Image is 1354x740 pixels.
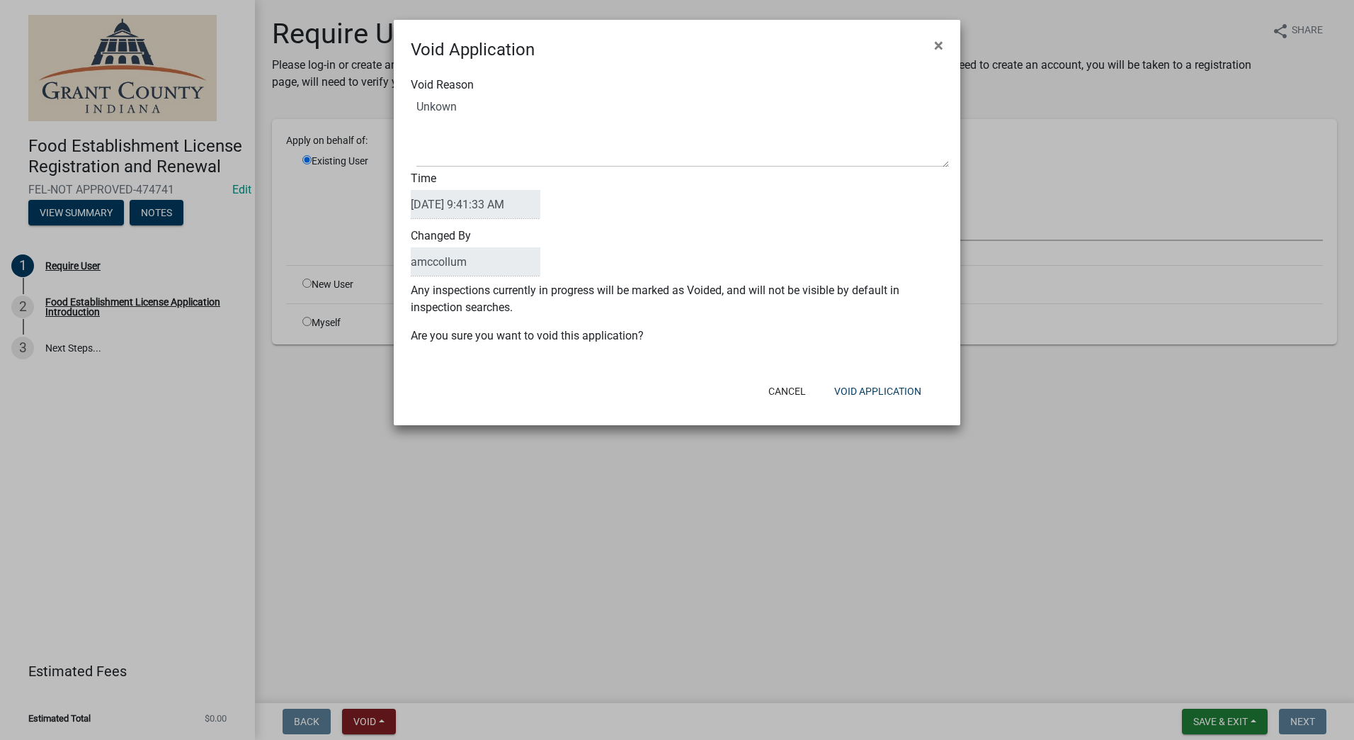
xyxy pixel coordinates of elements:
h4: Void Application [411,37,535,62]
input: ClosedBy [411,247,540,276]
p: Are you sure you want to void this application? [411,327,943,344]
label: Time [411,173,540,219]
p: Any inspections currently in progress will be marked as Voided, and will not be visible by defaul... [411,282,943,316]
span: × [934,35,943,55]
button: Close [923,26,955,65]
textarea: Void Reason [416,96,949,167]
input: DateTime [411,190,540,219]
label: Changed By [411,230,540,276]
label: Void Reason [411,79,474,91]
button: Void Application [823,379,933,404]
button: Cancel [757,379,817,404]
